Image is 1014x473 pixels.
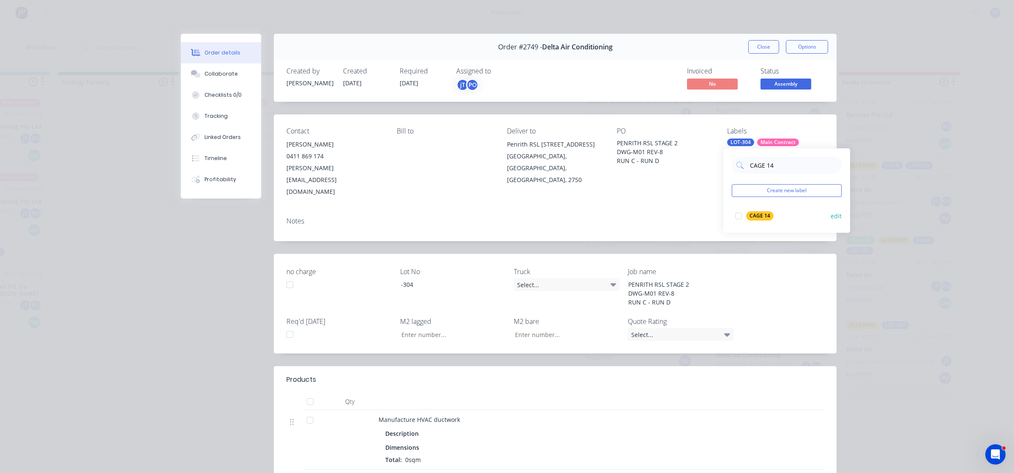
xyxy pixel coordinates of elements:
[542,43,613,51] span: Delta Air Conditioning
[456,79,479,91] button: jTPO
[628,316,733,326] label: Quote Rating
[466,79,479,91] div: PO
[181,42,261,63] button: Order details
[514,316,619,326] label: M2 bare
[831,212,842,220] button: edit
[181,106,261,127] button: Tracking
[286,316,392,326] label: Req'd [DATE]
[204,112,228,120] div: Tracking
[732,184,842,197] button: Create new label
[286,139,383,198] div: [PERSON_NAME]0411 869 174[PERSON_NAME][EMAIL_ADDRESS][DOMAIN_NAME]
[286,79,333,87] div: [PERSON_NAME]
[343,79,362,87] span: [DATE]
[286,217,824,225] div: Notes
[514,266,619,277] label: Truck
[732,210,777,222] button: CAGE 14
[181,84,261,106] button: Checklists 0/0
[385,427,422,440] div: Description
[286,266,392,277] label: no charge
[507,139,604,150] div: Penrith RSL [STREET_ADDRESS]
[286,150,383,162] div: 0411 869 174
[204,133,241,141] div: Linked Orders
[400,67,446,75] div: Required
[204,176,236,183] div: Profitability
[204,155,227,162] div: Timeline
[507,139,604,186] div: Penrith RSL [STREET_ADDRESS][GEOGRAPHIC_DATA], [GEOGRAPHIC_DATA], [GEOGRAPHIC_DATA], 2750
[628,328,733,341] div: Select...
[628,266,733,277] label: Job name
[385,456,402,464] span: Total:
[400,79,418,87] span: [DATE]
[394,328,506,341] input: Enter number...
[181,127,261,148] button: Linked Orders
[204,70,238,78] div: Collaborate
[400,266,506,277] label: Lot No
[727,139,754,146] div: LOT-304
[760,79,811,91] button: Assembly
[286,162,383,198] div: [PERSON_NAME][EMAIL_ADDRESS][DOMAIN_NAME]
[397,127,493,135] div: Bill to
[621,278,727,308] div: PENRITH RSL STAGE 2 DWG-M01 REV-8 RUN C - RUN D
[181,63,261,84] button: Collaborate
[286,127,383,135] div: Contact
[617,127,714,135] div: PO
[760,79,811,89] span: Assembly
[402,456,424,464] span: 0sqm
[286,67,333,75] div: Created by
[617,139,714,165] div: PENRITH RSL STAGE 2 DWG-M01 REV-8 RUN C - RUN D
[394,278,500,291] div: -304
[286,139,383,150] div: [PERSON_NAME]
[286,375,316,385] div: Products
[324,393,375,410] div: Qty
[456,67,541,75] div: Assigned to
[507,150,604,186] div: [GEOGRAPHIC_DATA], [GEOGRAPHIC_DATA], [GEOGRAPHIC_DATA], 2750
[746,211,774,220] div: CAGE 14
[687,79,738,89] span: No
[985,444,1006,465] iframe: Intercom live chat
[181,148,261,169] button: Timeline
[687,67,750,75] div: Invoiced
[498,43,542,51] span: Order #2749 -
[507,127,604,135] div: Deliver to
[757,139,799,146] div: Main Contract
[786,40,828,54] button: Options
[749,157,837,174] input: Search labels
[456,79,469,91] div: jT
[379,416,460,424] span: Manufacture HVAC ductwork
[385,443,419,452] span: Dimensions
[400,316,506,326] label: M2 lagged
[760,67,824,75] div: Status
[508,328,619,341] input: Enter number...
[514,278,619,291] div: Select...
[181,169,261,190] button: Profitability
[343,67,390,75] div: Created
[204,91,242,99] div: Checklists 0/0
[748,40,779,54] button: Close
[204,49,240,57] div: Order details
[727,127,824,135] div: Labels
